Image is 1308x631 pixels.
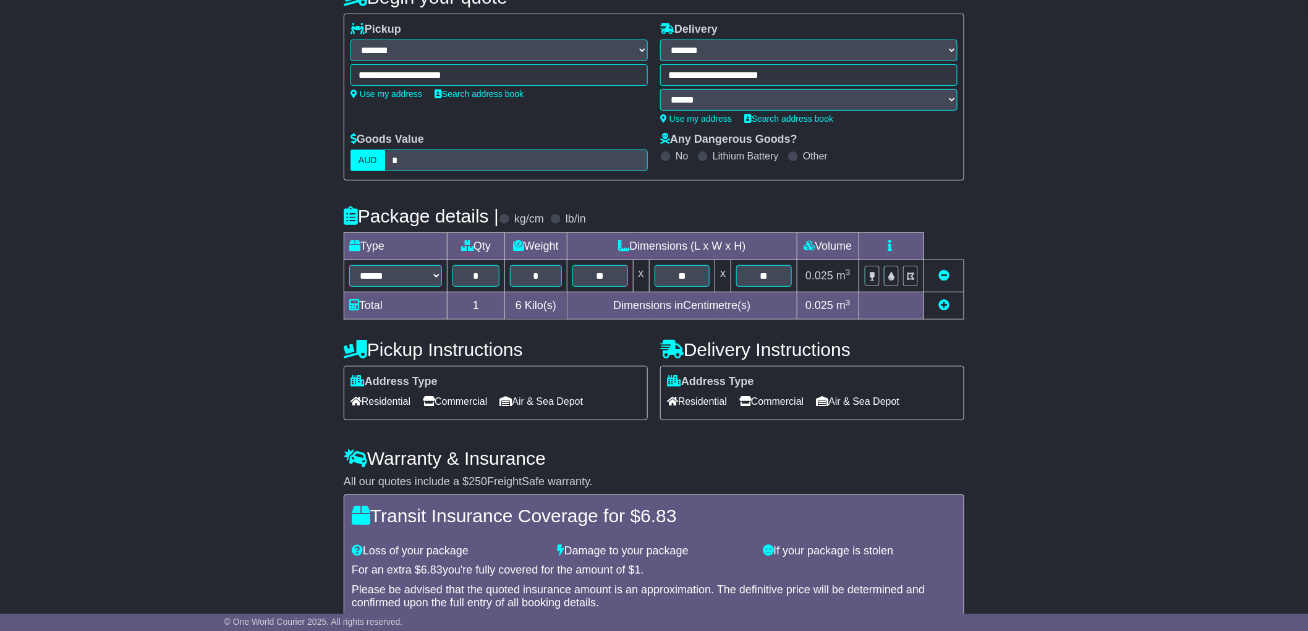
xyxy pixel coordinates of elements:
[640,506,676,526] span: 6.83
[344,206,499,226] h4: Package details |
[805,269,833,282] span: 0.025
[713,150,779,162] label: Lithium Battery
[352,564,956,577] div: For an extra $ you're fully covered for the amount of $ .
[797,233,859,260] td: Volume
[938,299,949,311] a: Add new item
[667,375,754,389] label: Address Type
[346,544,551,558] div: Loss of your package
[667,392,727,411] span: Residential
[836,299,851,311] span: m
[805,299,833,311] span: 0.025
[660,133,797,146] label: Any Dangerous Goods?
[344,475,964,489] div: All our quotes include a $ FreightSafe warranty.
[505,292,567,320] td: Kilo(s)
[350,392,410,411] span: Residential
[344,233,448,260] td: Type
[938,269,949,282] a: Remove this item
[715,260,731,292] td: x
[505,233,567,260] td: Weight
[352,506,956,526] h4: Transit Insurance Coverage for $
[344,292,448,320] td: Total
[803,150,828,162] label: Other
[435,89,524,99] a: Search address book
[344,448,964,468] h4: Warranty & Insurance
[676,150,688,162] label: No
[448,292,505,320] td: 1
[739,392,804,411] span: Commercial
[350,133,424,146] label: Goods Value
[350,89,422,99] a: Use my address
[344,339,648,360] h4: Pickup Instructions
[567,233,797,260] td: Dimensions (L x W x H)
[846,298,851,307] sup: 3
[836,269,851,282] span: m
[817,392,900,411] span: Air & Sea Depot
[633,260,649,292] td: x
[421,564,443,576] span: 6.83
[448,233,505,260] td: Qty
[551,544,757,558] div: Damage to your package
[660,114,732,124] a: Use my address
[514,213,544,226] label: kg/cm
[635,564,641,576] span: 1
[350,375,438,389] label: Address Type
[224,617,403,627] span: © One World Courier 2025. All rights reserved.
[516,299,522,311] span: 6
[352,583,956,610] div: Please be advised that the quoted insurance amount is an approximation. The definitive price will...
[660,339,964,360] h4: Delivery Instructions
[757,544,962,558] div: If your package is stolen
[567,292,797,320] td: Dimensions in Centimetre(s)
[846,268,851,277] sup: 3
[350,23,401,36] label: Pickup
[660,23,718,36] label: Delivery
[350,150,385,171] label: AUD
[744,114,833,124] a: Search address book
[469,475,487,488] span: 250
[566,213,586,226] label: lb/in
[423,392,487,411] span: Commercial
[500,392,584,411] span: Air & Sea Depot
